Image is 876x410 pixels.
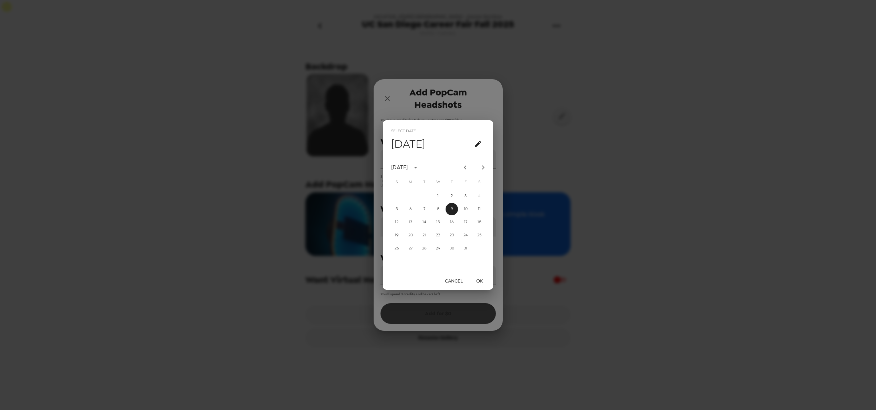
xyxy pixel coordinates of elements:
button: 13 [404,216,417,228]
button: 15 [432,216,444,228]
button: 24 [459,229,472,242]
span: Thursday [446,175,458,189]
button: 5 [390,203,403,215]
button: 31 [459,242,472,255]
span: Select date [391,126,416,137]
button: Cancel [442,275,466,287]
button: 17 [459,216,472,228]
button: Previous month [459,162,471,173]
button: 2 [446,190,458,202]
button: 26 [390,242,403,255]
button: 7 [418,203,430,215]
button: 23 [446,229,458,242]
span: Monday [404,175,417,189]
button: calendar view is open, switch to year view [410,162,421,173]
button: 22 [432,229,444,242]
button: OK [468,275,490,287]
span: Wednesday [432,175,444,189]
button: 18 [473,216,486,228]
h4: [DATE] [391,137,425,151]
span: Saturday [473,175,486,189]
span: Tuesday [418,175,430,189]
button: 19 [390,229,403,242]
button: 16 [446,216,458,228]
button: 9 [446,203,458,215]
div: [DATE] [391,163,408,172]
button: 11 [473,203,486,215]
button: 1 [432,190,444,202]
button: Next month [477,162,489,173]
button: 27 [404,242,417,255]
button: 28 [418,242,430,255]
button: 10 [459,203,472,215]
button: 30 [446,242,458,255]
button: 4 [473,190,486,202]
span: Sunday [390,175,403,189]
button: 29 [432,242,444,255]
button: 14 [418,216,430,228]
span: Friday [459,175,472,189]
button: 3 [459,190,472,202]
button: 20 [404,229,417,242]
button: 21 [418,229,430,242]
button: 12 [390,216,403,228]
button: calendar view is open, go to text input view [471,137,485,151]
button: 6 [404,203,417,215]
button: 8 [432,203,444,215]
button: 25 [473,229,486,242]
